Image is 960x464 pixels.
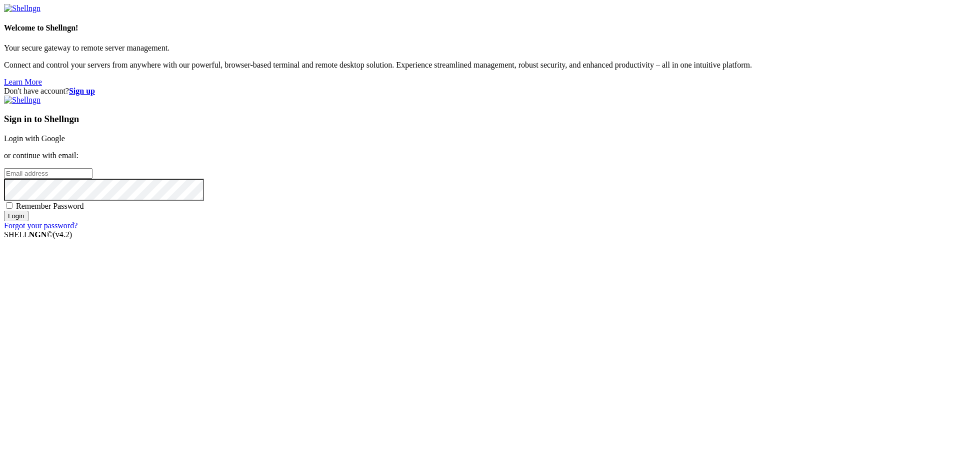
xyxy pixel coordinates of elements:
input: Login [4,211,28,221]
input: Remember Password [6,202,12,209]
a: Login with Google [4,134,65,143]
span: SHELL © [4,230,72,239]
h4: Welcome to Shellngn! [4,24,956,33]
img: Shellngn [4,4,40,13]
span: 4.2.0 [53,230,72,239]
h3: Sign in to Shellngn [4,114,956,125]
p: Your secure gateway to remote server management. [4,44,956,53]
a: Sign up [69,87,95,95]
input: Email address [4,168,92,179]
div: Don't have account? [4,87,956,96]
img: Shellngn [4,96,40,105]
a: Learn More [4,78,42,86]
p: Connect and control your servers from anywhere with our powerful, browser-based terminal and remo... [4,61,956,70]
p: or continue with email: [4,151,956,160]
b: NGN [29,230,47,239]
span: Remember Password [16,202,84,210]
a: Forgot your password? [4,221,77,230]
